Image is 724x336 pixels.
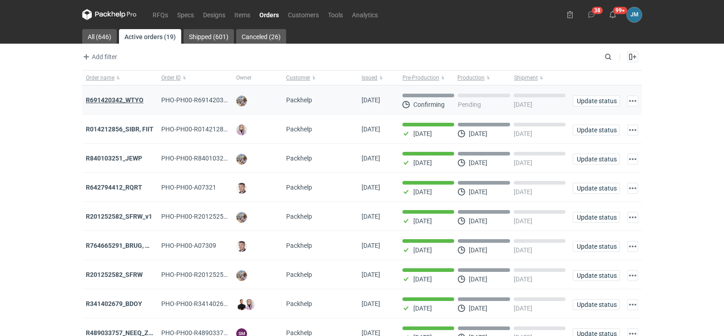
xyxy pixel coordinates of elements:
span: Pre-Production [402,74,439,81]
a: R764665291_BRUG, HPRK [86,242,162,249]
button: Add filter [80,51,118,62]
p: [DATE] [413,246,432,254]
span: PHO-PH00-R691420342_WTYO [161,96,251,104]
p: Pending [458,101,481,108]
span: Shipment [514,74,538,81]
button: Issued [358,70,399,85]
span: Update status [577,127,616,133]
button: Actions [627,241,638,252]
a: R201252582_SFRW [86,271,143,278]
span: 01/10/2025 [362,213,380,220]
button: Update status [573,241,620,252]
span: PHO-PH00-A07309 [161,242,216,249]
a: R840103251_JEWP [86,155,142,162]
a: Specs [173,9,198,20]
span: Order ID [161,74,181,81]
p: [DATE] [514,130,532,137]
p: [DATE] [413,305,432,312]
button: Production [456,70,512,85]
img: Michał Palasek [236,154,247,165]
a: Customers [283,9,323,20]
span: 03/10/2025 [362,155,380,162]
img: Maciej Sikora [236,183,247,194]
a: All (646) [82,29,117,44]
span: 08/10/2025 [362,96,380,104]
span: PHO-PH00-R201252582_SFRW_V1 [161,213,261,220]
p: [DATE] [514,101,532,108]
a: Tools [323,9,347,20]
button: Update status [573,125,620,135]
img: Tomasz Kubiak [236,299,247,310]
button: Actions [627,183,638,194]
a: Orders [255,9,283,20]
button: 99+ [605,7,620,22]
span: Packhelp [286,271,312,278]
img: Michał Palasek [236,95,247,106]
span: 01/10/2025 [362,242,380,249]
a: Items [230,9,255,20]
a: Canceled (26) [236,29,286,44]
p: [DATE] [413,130,432,137]
button: Actions [627,299,638,310]
span: Packhelp [286,184,312,191]
span: 29/09/2025 [362,300,380,307]
p: [DATE] [514,305,532,312]
a: R691420342_WTYO [86,96,144,104]
span: PHO-PH00-R014212856_SIBR,-FIIT [161,125,261,133]
button: Update status [573,299,620,310]
a: R341402679_BDOY [86,300,142,307]
span: Packhelp [286,300,312,307]
button: Actions [627,212,638,223]
p: [DATE] [413,188,432,196]
span: Packhelp [286,155,312,162]
a: Shipped (601) [183,29,234,44]
p: [DATE] [413,217,432,225]
button: Order ID [158,70,233,85]
p: [DATE] [514,276,532,283]
span: Update status [577,185,616,191]
img: Michał Palasek [236,270,247,281]
button: 38 [584,7,599,22]
span: PHO-PH00-R201252582_SFRW [161,271,250,278]
button: Shipment [512,70,569,85]
span: PHO-PH00-R840103251_JEWP [161,155,250,162]
img: Michał Palasek [236,212,247,223]
span: PHO-PH00-R341402679_BDOY [161,300,250,307]
p: [DATE] [469,159,487,166]
button: Order name [82,70,158,85]
a: Analytics [347,9,382,20]
button: Actions [627,95,638,106]
span: Update status [577,156,616,162]
p: [DATE] [469,217,487,225]
p: [DATE] [413,159,432,166]
span: Update status [577,98,616,104]
span: Owner [236,74,252,81]
p: [DATE] [413,276,432,283]
span: Issued [362,74,377,81]
p: [DATE] [514,188,532,196]
p: [DATE] [469,188,487,196]
button: Update status [573,212,620,223]
p: [DATE] [514,246,532,254]
span: Update status [577,301,616,308]
span: Packhelp [286,96,312,104]
span: Update status [577,272,616,279]
button: Actions [627,125,638,135]
p: [DATE] [469,130,487,137]
a: R014212856_SIBR, FIIT [86,125,154,133]
span: Packhelp [286,125,312,133]
button: Update status [573,95,620,106]
span: Add filter [81,51,117,62]
button: Pre-Production [399,70,456,85]
img: Maciej Sikora [236,241,247,252]
span: Order name [86,74,114,81]
button: Update status [573,270,620,281]
button: Update status [573,183,620,194]
span: Packhelp [286,213,312,220]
